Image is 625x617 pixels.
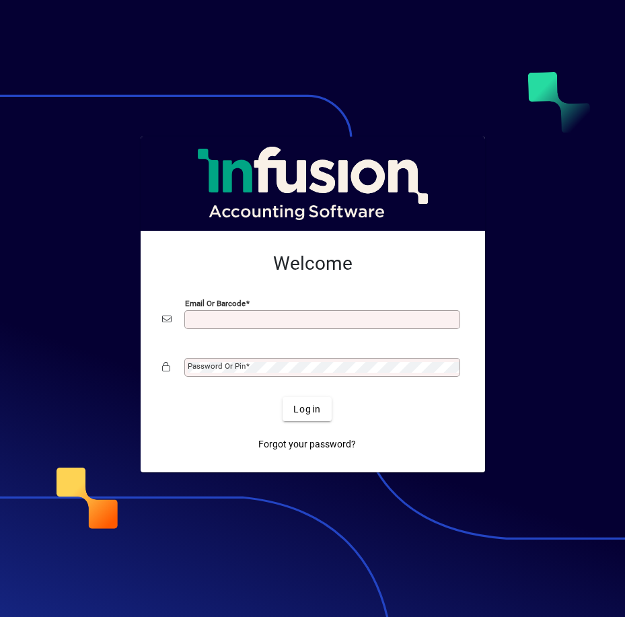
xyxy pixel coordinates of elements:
mat-label: Email or Barcode [185,299,246,308]
h2: Welcome [162,252,464,275]
button: Login [283,397,332,421]
span: Forgot your password? [258,437,356,451]
a: Forgot your password? [253,432,361,456]
span: Login [293,402,321,416]
mat-label: Password or Pin [188,361,246,371]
